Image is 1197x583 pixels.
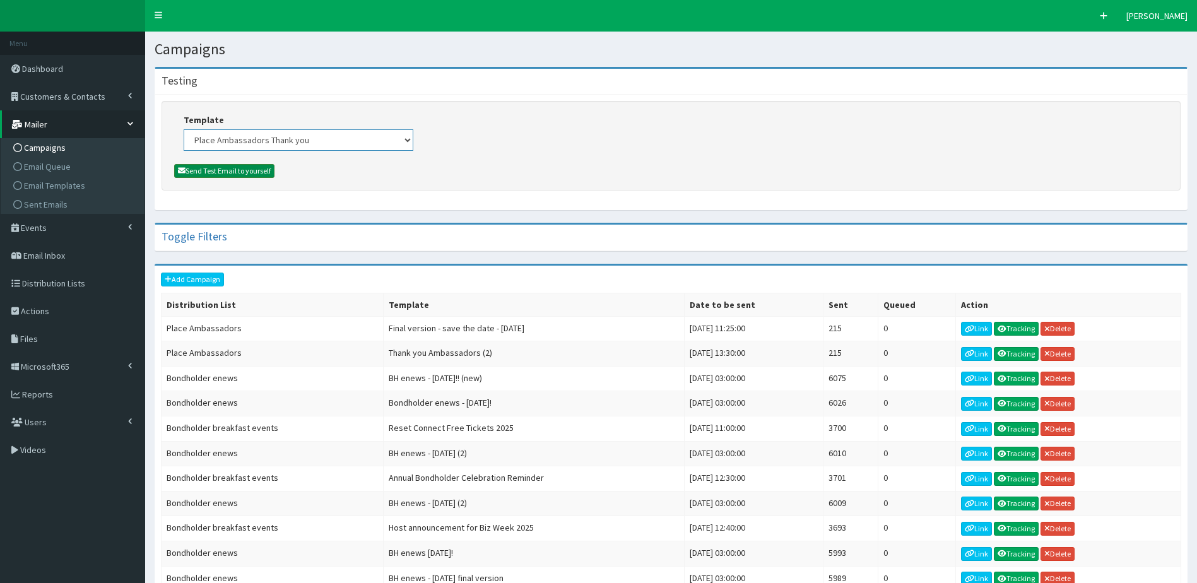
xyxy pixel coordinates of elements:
[384,516,685,541] td: Host announcement for Biz Week 2025
[994,347,1039,361] a: Tracking
[4,195,144,214] a: Sent Emails
[878,416,955,441] td: 0
[961,447,992,461] a: Link
[961,322,992,336] a: Link
[20,91,105,102] span: Customers & Contacts
[685,416,823,441] td: [DATE] 11:00:00
[685,441,823,466] td: [DATE] 03:00:00
[961,397,992,411] a: Link
[22,278,85,289] span: Distribution Lists
[174,164,274,178] button: Send Test Email to yourself
[961,547,992,561] a: Link
[961,472,992,486] a: Link
[4,138,144,157] a: Campaigns
[994,422,1039,436] a: Tracking
[878,441,955,466] td: 0
[994,522,1039,536] a: Tracking
[878,366,955,391] td: 0
[685,316,823,341] td: [DATE] 11:25:00
[384,341,685,367] td: Thank you Ambassadors (2)
[685,516,823,541] td: [DATE] 12:40:00
[823,341,878,367] td: 215
[162,341,384,367] td: Place Ambassadors
[823,391,878,416] td: 6026
[685,366,823,391] td: [DATE] 03:00:00
[994,472,1039,486] a: Tracking
[384,466,685,492] td: Annual Bondholder Celebration Reminder
[162,416,384,441] td: Bondholder breakfast events
[162,293,384,316] th: Distribution List
[956,293,1181,316] th: Action
[184,114,224,126] label: Template
[685,466,823,492] td: [DATE] 12:30:00
[994,547,1039,561] a: Tracking
[823,541,878,566] td: 5993
[162,229,227,244] a: Toggle Filters
[384,293,685,316] th: Template
[823,516,878,541] td: 3693
[1041,472,1075,486] a: Delete
[878,516,955,541] td: 0
[961,347,992,361] a: Link
[22,389,53,400] span: Reports
[823,316,878,341] td: 215
[162,516,384,541] td: Bondholder breakfast events
[1041,547,1075,561] a: Delete
[162,391,384,416] td: Bondholder enews
[384,366,685,391] td: BH enews - [DATE]!! (new)
[4,176,144,195] a: Email Templates
[994,447,1039,461] a: Tracking
[1126,10,1188,21] span: [PERSON_NAME]
[384,391,685,416] td: Bondholder enews - [DATE]!
[878,491,955,516] td: 0
[162,466,384,492] td: Bondholder breakfast events
[21,361,69,372] span: Microsoft365
[878,341,955,367] td: 0
[1041,447,1075,461] a: Delete
[878,391,955,416] td: 0
[20,444,46,456] span: Videos
[685,391,823,416] td: [DATE] 03:00:00
[161,273,224,286] a: Add Campaign
[961,372,992,386] a: Link
[823,416,878,441] td: 3700
[823,366,878,391] td: 6075
[823,466,878,492] td: 3701
[384,416,685,441] td: Reset Connect Free Tickets 2025
[994,372,1039,386] a: Tracking
[1041,497,1075,510] a: Delete
[22,63,63,74] span: Dashboard
[384,541,685,566] td: BH enews [DATE]!
[162,75,198,86] h4: Testing
[25,119,47,130] span: Mailer
[162,441,384,466] td: Bondholder enews
[24,161,71,172] span: Email Queue
[24,142,66,153] span: Campaigns
[685,293,823,316] th: Date to be sent
[25,416,47,428] span: Users
[685,491,823,516] td: [DATE] 03:00:00
[21,222,47,233] span: Events
[878,541,955,566] td: 0
[384,316,685,341] td: Final version - save the date - [DATE]
[878,466,955,492] td: 0
[162,316,384,341] td: Place Ambassadors
[878,316,955,341] td: 0
[685,541,823,566] td: [DATE] 03:00:00
[155,41,1188,57] h1: Campaigns
[823,293,878,316] th: Sent
[20,333,38,344] span: Files
[162,541,384,566] td: Bondholder enews
[878,293,955,316] th: Queued
[823,491,878,516] td: 6009
[685,341,823,367] td: [DATE] 13:30:00
[1041,372,1075,386] a: Delete
[961,497,992,510] a: Link
[21,305,49,317] span: Actions
[162,491,384,516] td: Bondholder enews
[1041,422,1075,436] a: Delete
[24,199,68,210] span: Sent Emails
[961,422,992,436] a: Link
[162,366,384,391] td: Bondholder enews
[961,522,992,536] a: Link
